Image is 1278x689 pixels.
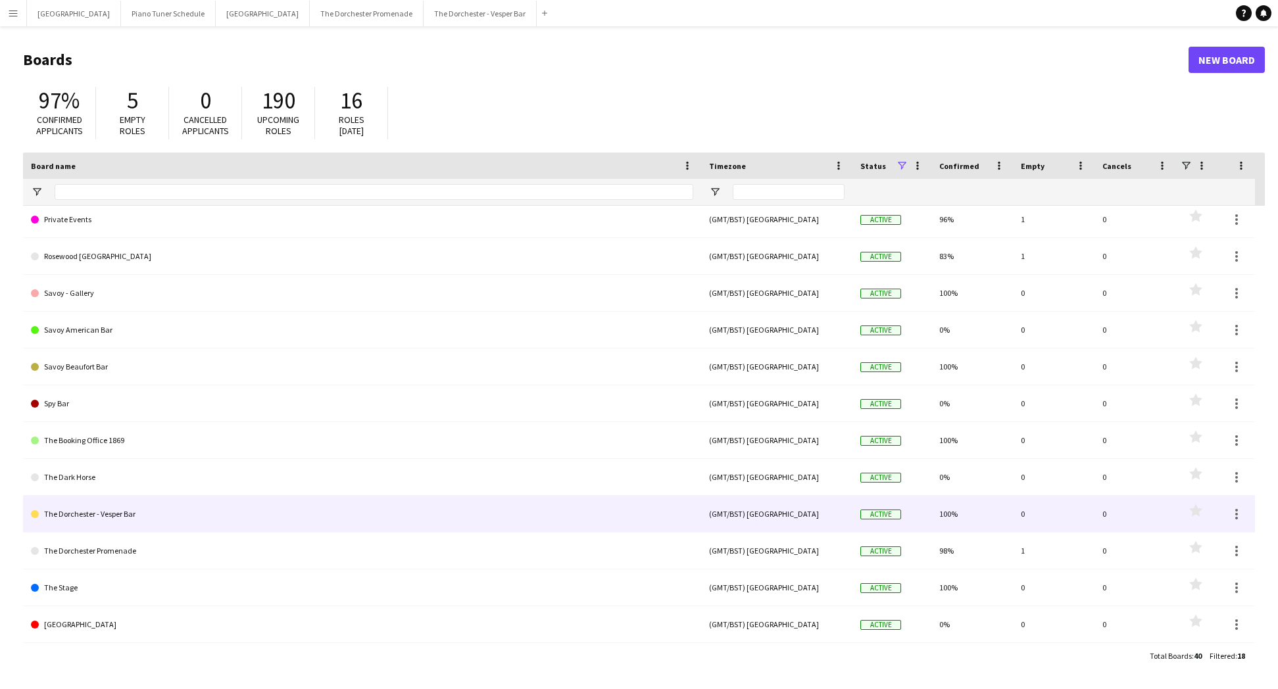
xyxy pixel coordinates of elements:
[1094,459,1176,495] div: 0
[1094,385,1176,421] div: 0
[1210,651,1235,661] span: Filtered
[1102,161,1131,171] span: Cancels
[182,114,229,137] span: Cancelled applicants
[27,1,121,26] button: [GEOGRAPHIC_DATA]
[216,1,310,26] button: [GEOGRAPHIC_DATA]
[1013,312,1094,348] div: 0
[1013,422,1094,458] div: 0
[31,201,693,238] a: Private Events
[701,459,852,495] div: (GMT/BST) [GEOGRAPHIC_DATA]
[310,1,424,26] button: The Dorchester Promenade
[31,569,693,606] a: The Stage
[36,114,83,137] span: Confirmed applicants
[860,510,901,519] span: Active
[733,184,845,200] input: Timezone Filter Input
[31,606,693,643] a: [GEOGRAPHIC_DATA]
[1094,348,1176,385] div: 0
[31,459,693,496] a: The Dark Horse
[1013,275,1094,311] div: 0
[55,184,693,200] input: Board name Filter Input
[931,275,1013,311] div: 100%
[931,201,1013,237] div: 96%
[701,533,852,569] div: (GMT/BST) [GEOGRAPHIC_DATA]
[1210,643,1245,669] div: :
[31,312,693,348] a: Savoy American Bar
[701,201,852,237] div: (GMT/BST) [GEOGRAPHIC_DATA]
[120,114,145,137] span: Empty roles
[931,238,1013,274] div: 83%
[860,161,886,171] span: Status
[39,86,80,115] span: 97%
[860,436,901,446] span: Active
[31,496,693,533] a: The Dorchester - Vesper Bar
[1094,201,1176,237] div: 0
[860,546,901,556] span: Active
[860,583,901,593] span: Active
[860,325,901,335] span: Active
[1013,348,1094,385] div: 0
[931,422,1013,458] div: 100%
[1094,312,1176,348] div: 0
[1013,201,1094,237] div: 1
[340,86,362,115] span: 16
[1194,651,1202,661] span: 40
[701,275,852,311] div: (GMT/BST) [GEOGRAPHIC_DATA]
[931,606,1013,642] div: 0%
[31,161,76,171] span: Board name
[1094,606,1176,642] div: 0
[1094,569,1176,606] div: 0
[931,312,1013,348] div: 0%
[939,161,979,171] span: Confirmed
[701,385,852,421] div: (GMT/BST) [GEOGRAPHIC_DATA]
[424,1,537,26] button: The Dorchester - Vesper Bar
[1013,385,1094,421] div: 0
[860,620,901,630] span: Active
[860,289,901,298] span: Active
[701,496,852,532] div: (GMT/BST) [GEOGRAPHIC_DATA]
[701,569,852,606] div: (GMT/BST) [GEOGRAPHIC_DATA]
[1013,606,1094,642] div: 0
[860,252,901,262] span: Active
[931,496,1013,532] div: 100%
[931,348,1013,385] div: 100%
[931,569,1013,606] div: 100%
[1094,238,1176,274] div: 0
[1013,459,1094,495] div: 0
[1013,496,1094,532] div: 0
[1094,533,1176,569] div: 0
[860,215,901,225] span: Active
[1013,238,1094,274] div: 1
[31,422,693,459] a: The Booking Office 1869
[931,533,1013,569] div: 98%
[860,473,901,483] span: Active
[701,312,852,348] div: (GMT/BST) [GEOGRAPHIC_DATA]
[31,238,693,275] a: Rosewood [GEOGRAPHIC_DATA]
[1094,422,1176,458] div: 0
[1094,496,1176,532] div: 0
[709,186,721,198] button: Open Filter Menu
[860,362,901,372] span: Active
[31,533,693,569] a: The Dorchester Promenade
[257,114,299,137] span: Upcoming roles
[200,86,211,115] span: 0
[701,238,852,274] div: (GMT/BST) [GEOGRAPHIC_DATA]
[1013,569,1094,606] div: 0
[31,348,693,385] a: Savoy Beaufort Bar
[701,606,852,642] div: (GMT/BST) [GEOGRAPHIC_DATA]
[127,86,138,115] span: 5
[1150,643,1202,669] div: :
[1021,161,1045,171] span: Empty
[701,348,852,385] div: (GMT/BST) [GEOGRAPHIC_DATA]
[1013,533,1094,569] div: 1
[931,459,1013,495] div: 0%
[339,114,364,137] span: Roles [DATE]
[23,50,1189,70] h1: Boards
[31,385,693,422] a: Spy Bar
[31,275,693,312] a: Savoy - Gallery
[860,399,901,409] span: Active
[1237,651,1245,661] span: 18
[931,385,1013,421] div: 0%
[262,86,295,115] span: 190
[701,422,852,458] div: (GMT/BST) [GEOGRAPHIC_DATA]
[709,161,746,171] span: Timezone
